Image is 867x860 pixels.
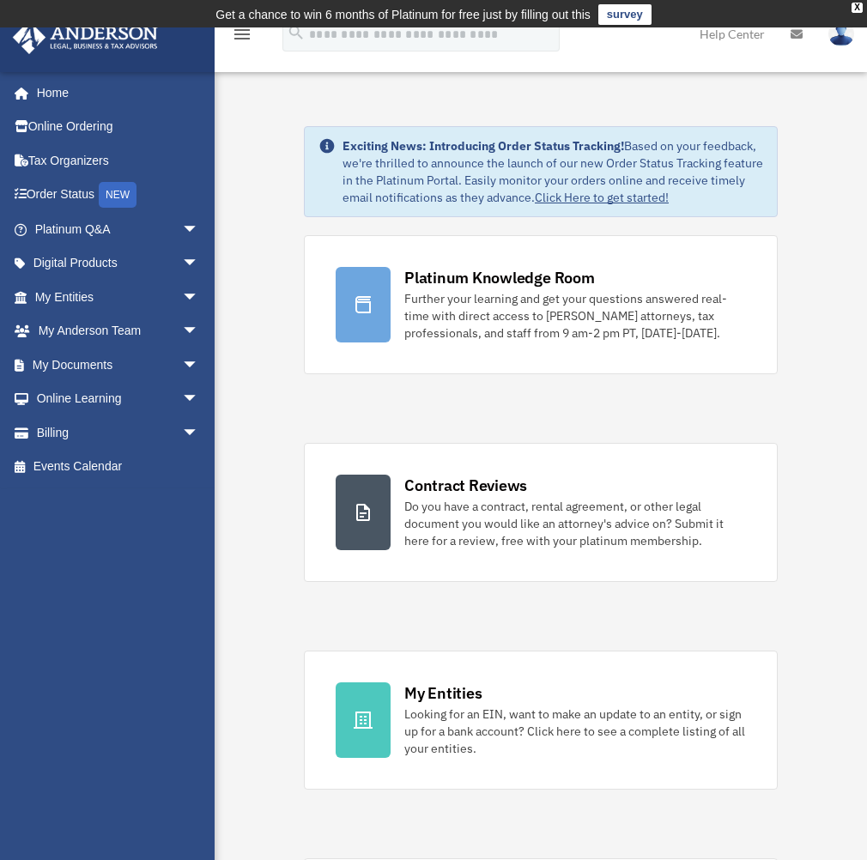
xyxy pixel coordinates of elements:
[8,21,163,54] img: Anderson Advisors Platinum Portal
[12,178,225,213] a: Order StatusNEW
[182,246,216,282] span: arrow_drop_down
[12,246,225,281] a: Digital Productsarrow_drop_down
[404,267,595,288] div: Platinum Knowledge Room
[598,4,652,25] a: survey
[12,450,225,484] a: Events Calendar
[99,182,136,208] div: NEW
[232,24,252,45] i: menu
[404,706,746,757] div: Looking for an EIN, want to make an update to an entity, or sign up for a bank account? Click her...
[12,143,225,178] a: Tax Organizers
[404,682,482,704] div: My Entities
[304,235,778,374] a: Platinum Knowledge Room Further your learning and get your questions answered real-time with dire...
[12,110,225,144] a: Online Ordering
[182,348,216,383] span: arrow_drop_down
[215,4,591,25] div: Get a chance to win 6 months of Platinum for free just by filling out this
[304,443,778,582] a: Contract Reviews Do you have a contract, rental agreement, or other legal document you would like...
[12,382,225,416] a: Online Learningarrow_drop_down
[12,314,225,348] a: My Anderson Teamarrow_drop_down
[182,314,216,349] span: arrow_drop_down
[182,415,216,451] span: arrow_drop_down
[343,137,763,206] div: Based on your feedback, we're thrilled to announce the launch of our new Order Status Tracking fe...
[404,290,746,342] div: Further your learning and get your questions answered real-time with direct access to [PERSON_NAM...
[182,382,216,417] span: arrow_drop_down
[828,21,854,46] img: User Pic
[12,212,225,246] a: Platinum Q&Aarrow_drop_down
[287,23,306,42] i: search
[232,30,252,45] a: menu
[535,190,669,205] a: Click Here to get started!
[182,212,216,247] span: arrow_drop_down
[343,138,624,154] strong: Exciting News: Introducing Order Status Tracking!
[12,415,225,450] a: Billingarrow_drop_down
[852,3,863,13] div: close
[12,76,216,110] a: Home
[404,475,527,496] div: Contract Reviews
[12,348,225,382] a: My Documentsarrow_drop_down
[304,651,778,790] a: My Entities Looking for an EIN, want to make an update to an entity, or sign up for a bank accoun...
[404,498,746,549] div: Do you have a contract, rental agreement, or other legal document you would like an attorney's ad...
[182,280,216,315] span: arrow_drop_down
[12,280,225,314] a: My Entitiesarrow_drop_down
